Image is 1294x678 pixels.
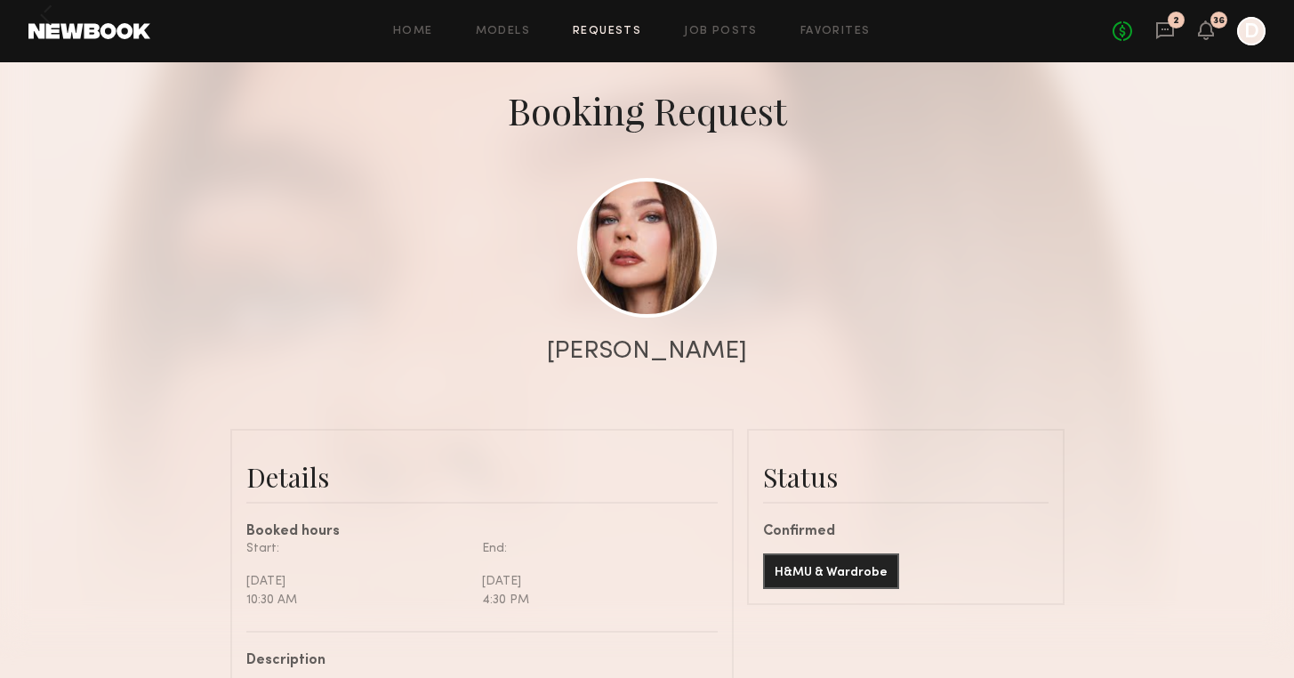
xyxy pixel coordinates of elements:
div: 2 [1173,16,1179,26]
div: Booking Request [508,85,787,135]
div: Booked hours [246,525,718,539]
div: Description [246,654,704,668]
div: Confirmed [763,525,1049,539]
a: D [1237,17,1266,45]
div: [DATE] [482,572,704,591]
button: H&MU & Wardrobe [763,553,899,589]
a: Models [476,26,530,37]
div: Status [763,459,1049,495]
a: Favorites [800,26,871,37]
div: 4:30 PM [482,591,704,609]
div: End: [482,539,704,558]
div: 10:30 AM [246,591,469,609]
div: 36 [1213,16,1225,26]
a: Home [393,26,433,37]
a: Job Posts [684,26,758,37]
div: [DATE] [246,572,469,591]
div: Details [246,459,718,495]
a: 2 [1155,20,1175,43]
a: Requests [573,26,641,37]
div: Start: [246,539,469,558]
div: [PERSON_NAME] [547,339,747,364]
